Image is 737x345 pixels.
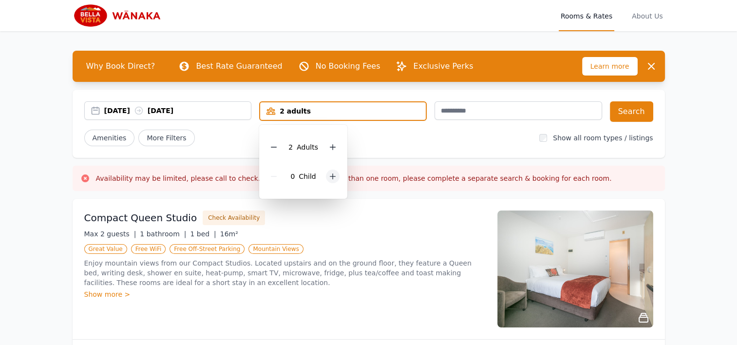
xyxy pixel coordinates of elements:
[413,60,473,72] p: Exclusive Perks
[131,244,166,254] span: Free WiFi
[73,4,167,27] img: Bella Vista Wanaka
[104,106,251,115] div: [DATE] [DATE]
[299,172,316,180] span: Child
[553,134,653,142] label: Show all room types / listings
[84,289,486,299] div: Show more >
[220,230,238,238] span: 16m²
[190,230,216,238] span: 1 bed |
[610,101,653,122] button: Search
[170,244,245,254] span: Free Off-Street Parking
[84,244,127,254] span: Great Value
[288,143,293,151] span: 2
[316,60,380,72] p: No Booking Fees
[260,106,426,116] div: 2 adults
[96,173,612,183] h3: Availability may be limited, please call to check. If you are wanting more than one room, please ...
[84,130,135,146] button: Amenities
[84,258,486,287] p: Enjoy mountain views from our Compact Studios. Located upstairs and on the ground floor, they fea...
[196,60,282,72] p: Best Rate Guaranteed
[290,172,295,180] span: 0
[248,244,303,254] span: Mountain Views
[78,57,163,76] span: Why Book Direct?
[582,57,638,76] span: Learn more
[203,211,265,225] button: Check Availability
[297,143,318,151] span: Adult s
[140,230,186,238] span: 1 bathroom |
[138,130,194,146] span: More Filters
[84,230,136,238] span: Max 2 guests |
[84,211,197,225] h3: Compact Queen Studio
